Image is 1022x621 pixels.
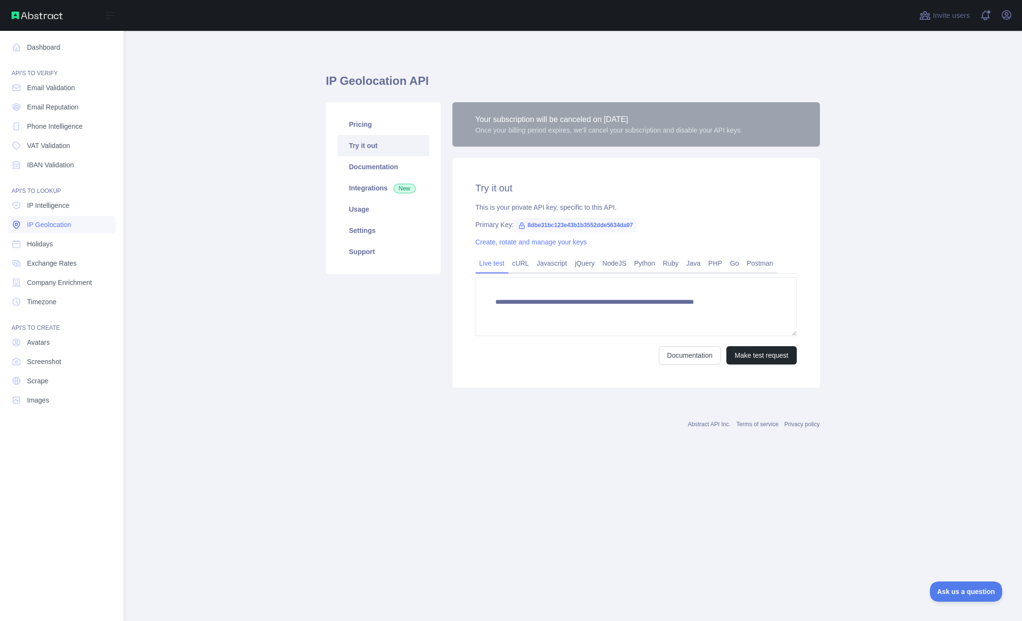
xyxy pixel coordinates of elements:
[8,391,116,409] a: Images
[27,160,74,170] span: IBAN Validation
[338,177,429,199] a: Integrations New
[8,156,116,174] a: IBAN Validation
[726,346,796,364] button: Make test request
[27,278,92,287] span: Company Enrichment
[736,421,778,428] a: Terms of service
[338,114,429,135] a: Pricing
[571,256,599,271] a: jQuery
[338,220,429,241] a: Settings
[8,334,116,351] a: Avatars
[514,218,637,232] span: 8dbe31bc123e43b1b3552dde5634da97
[8,372,116,390] a: Scrape
[743,256,777,271] a: Postman
[27,220,71,229] span: IP Geolocation
[8,312,116,332] div: API'S TO CREATE
[784,421,819,428] a: Privacy policy
[659,256,682,271] a: Ruby
[8,255,116,272] a: Exchange Rates
[630,256,659,271] a: Python
[476,114,743,125] div: Your subscription will be canceled on [DATE]
[917,8,972,23] button: Invite users
[8,79,116,96] a: Email Validation
[8,235,116,253] a: Holidays
[8,118,116,135] a: Phone Intelligence
[338,156,429,177] a: Documentation
[599,256,630,271] a: NodeJS
[27,239,53,249] span: Holidays
[8,58,116,77] div: API'S TO VERIFY
[27,337,50,347] span: Avatars
[8,137,116,154] a: VAT Validation
[338,241,429,262] a: Support
[705,256,726,271] a: PHP
[338,135,429,156] a: Try it out
[8,293,116,310] a: Timezone
[8,216,116,233] a: IP Geolocation
[933,10,970,21] span: Invite users
[326,73,820,96] h1: IP Geolocation API
[338,199,429,220] a: Usage
[27,357,61,366] span: Screenshot
[930,581,1003,602] iframe: Toggle Customer Support
[688,421,731,428] a: Abstract API Inc.
[12,12,63,19] img: Abstract API
[8,98,116,116] a: Email Reputation
[476,125,743,135] div: Once your billing period expires, we'll cancel your subscription and disable your API keys.
[476,181,797,195] h2: Try it out
[8,353,116,370] a: Screenshot
[27,102,79,112] span: Email Reputation
[27,121,82,131] span: Phone Intelligence
[476,220,797,229] div: Primary Key:
[8,39,116,56] a: Dashboard
[8,274,116,291] a: Company Enrichment
[27,395,49,405] span: Images
[27,376,48,386] span: Scrape
[533,256,571,271] a: Javascript
[27,83,75,93] span: Email Validation
[27,258,77,268] span: Exchange Rates
[508,256,533,271] a: cURL
[27,141,70,150] span: VAT Validation
[726,256,743,271] a: Go
[659,346,721,364] a: Documentation
[27,297,56,307] span: Timezone
[682,256,705,271] a: Java
[8,197,116,214] a: IP Intelligence
[476,256,508,271] a: Live test
[394,184,416,193] span: New
[8,175,116,195] div: API'S TO LOOKUP
[476,202,797,212] div: This is your private API key, specific to this API.
[476,238,587,246] a: Create, rotate and manage your keys
[27,201,69,210] span: IP Intelligence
